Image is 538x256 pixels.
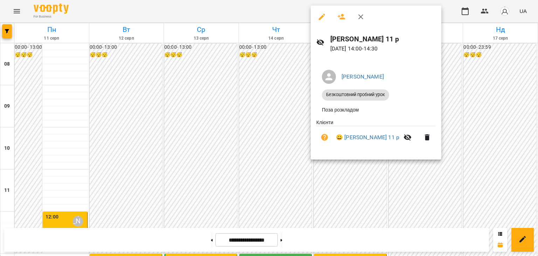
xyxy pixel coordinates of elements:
[330,34,436,45] h6: [PERSON_NAME] 11 р
[342,73,384,80] a: [PERSON_NAME]
[330,45,436,53] p: [DATE] 14:00 - 14:30
[316,129,333,146] button: Візит ще не сплачено. Додати оплату?
[316,119,436,151] ul: Клієнти
[336,133,399,142] a: 😀 [PERSON_NAME] 11 р
[322,92,389,98] span: Безкоштовний пробний урок
[316,103,436,116] li: Поза розкладом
